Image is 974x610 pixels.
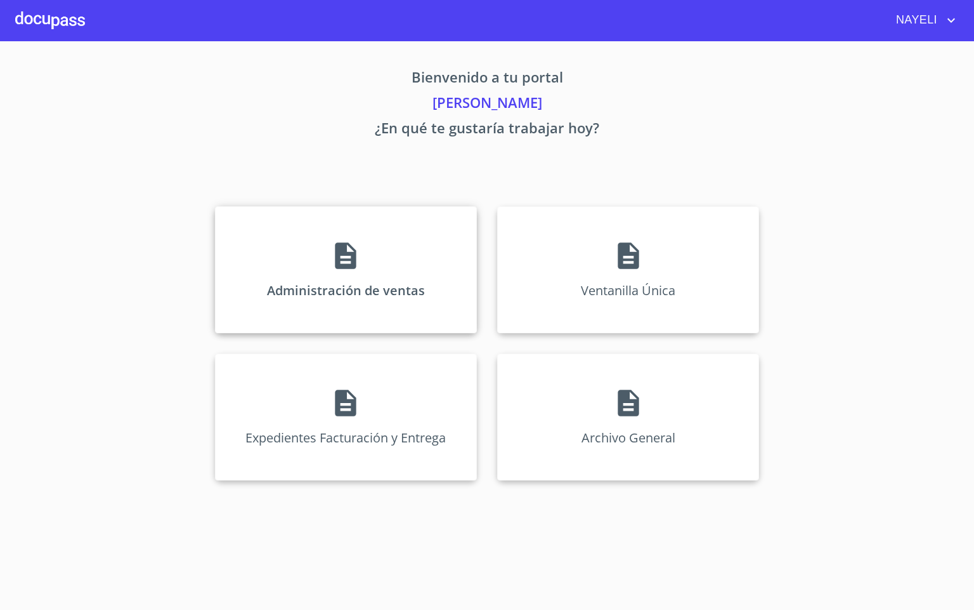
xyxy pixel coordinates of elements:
[96,67,878,92] p: Bienvenido a tu portal
[96,117,878,143] p: ¿En qué te gustaría trabajar hoy?
[96,92,878,117] p: [PERSON_NAME]
[886,10,959,30] button: account of current user
[245,429,446,446] p: Expedientes Facturación y Entrega
[267,282,425,299] p: Administración de ventas
[581,282,675,299] p: Ventanilla Única
[886,10,944,30] span: NAYELI
[581,429,675,446] p: Archivo General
